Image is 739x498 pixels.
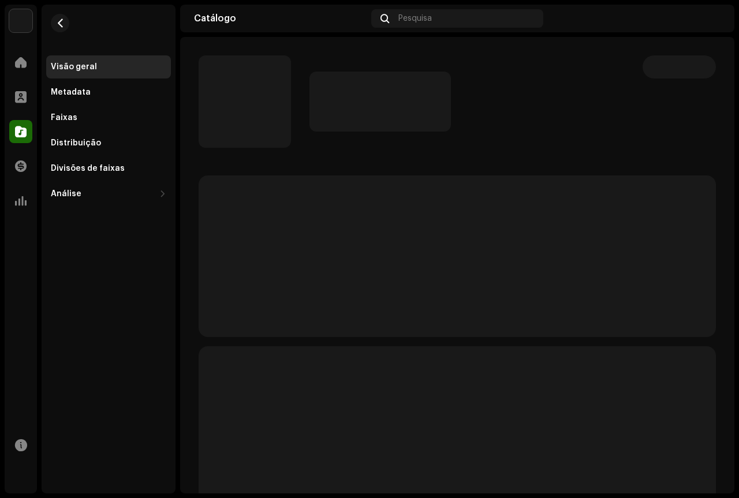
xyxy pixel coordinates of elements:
re-m-nav-item: Metadata [46,81,171,104]
div: Divisões de faixas [51,164,125,173]
div: Visão geral [51,62,97,72]
re-m-nav-dropdown: Análise [46,182,171,205]
re-m-nav-item: Visão geral [46,55,171,78]
div: Catálogo [194,14,367,23]
re-m-nav-item: Distribuição [46,132,171,155]
re-m-nav-item: Faixas [46,106,171,129]
img: 00d61f66-f382-4073-9b3b-86282de6a3f4 [702,9,721,28]
div: Distribuição [51,138,101,148]
span: Pesquisa [398,14,432,23]
div: Metadata [51,88,91,97]
div: Faixas [51,113,77,122]
re-m-nav-item: Divisões de faixas [46,157,171,180]
img: 730b9dfe-18b5-4111-b483-f30b0c182d82 [9,9,32,32]
div: Análise [51,189,81,199]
